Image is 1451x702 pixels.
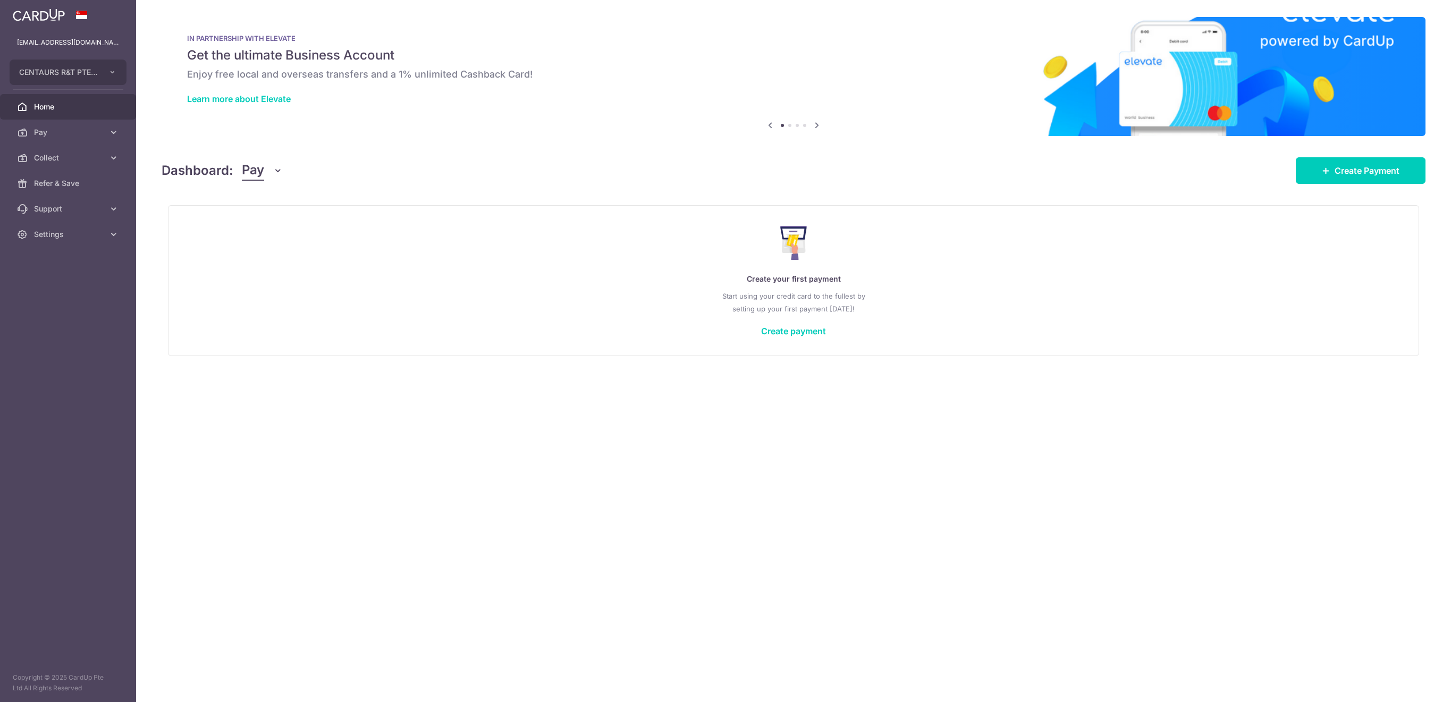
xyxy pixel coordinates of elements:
span: Settings [34,229,104,240]
span: Pay [242,160,264,181]
p: [EMAIL_ADDRESS][DOMAIN_NAME] [17,37,119,48]
p: Create your first payment [190,273,1397,285]
span: Collect [34,153,104,163]
iframe: Opens a widget where you can find more information [1383,670,1440,697]
span: Home [34,102,104,112]
button: CENTAURS R&T PTE. LTD. [10,60,126,85]
span: Refer & Save [34,178,104,189]
a: Create Payment [1296,157,1425,184]
span: CENTAURS R&T PTE. LTD. [19,67,98,78]
button: Pay [242,160,283,181]
span: Create Payment [1335,164,1399,177]
a: Create payment [761,326,826,336]
img: Make Payment [780,226,807,260]
p: Start using your credit card to the fullest by setting up your first payment [DATE]! [190,290,1397,315]
img: CardUp [13,9,65,21]
h6: Enjoy free local and overseas transfers and a 1% unlimited Cashback Card! [187,68,1400,81]
img: Renovation banner [162,17,1425,136]
a: Learn more about Elevate [187,94,291,104]
h4: Dashboard: [162,161,233,180]
span: Support [34,204,104,214]
span: Pay [34,127,104,138]
h5: Get the ultimate Business Account [187,47,1400,64]
p: IN PARTNERSHIP WITH ELEVATE [187,34,1400,43]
